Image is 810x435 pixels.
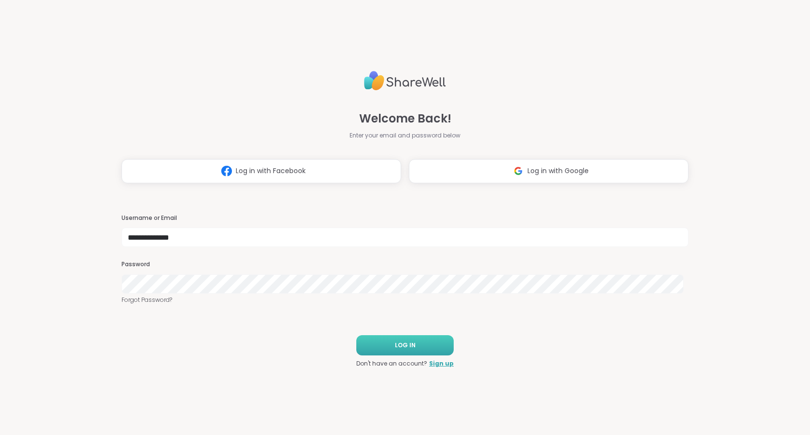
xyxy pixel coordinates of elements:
[121,296,688,304] a: Forgot Password?
[121,260,688,269] h3: Password
[509,162,527,180] img: ShareWell Logomark
[429,359,454,368] a: Sign up
[409,159,688,183] button: Log in with Google
[356,335,454,355] button: LOG IN
[395,341,416,350] span: LOG IN
[121,214,688,222] h3: Username or Email
[364,67,446,95] img: ShareWell Logo
[359,110,451,127] span: Welcome Back!
[527,166,589,176] span: Log in with Google
[236,166,306,176] span: Log in with Facebook
[350,131,460,140] span: Enter your email and password below
[217,162,236,180] img: ShareWell Logomark
[356,359,427,368] span: Don't have an account?
[121,159,401,183] button: Log in with Facebook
